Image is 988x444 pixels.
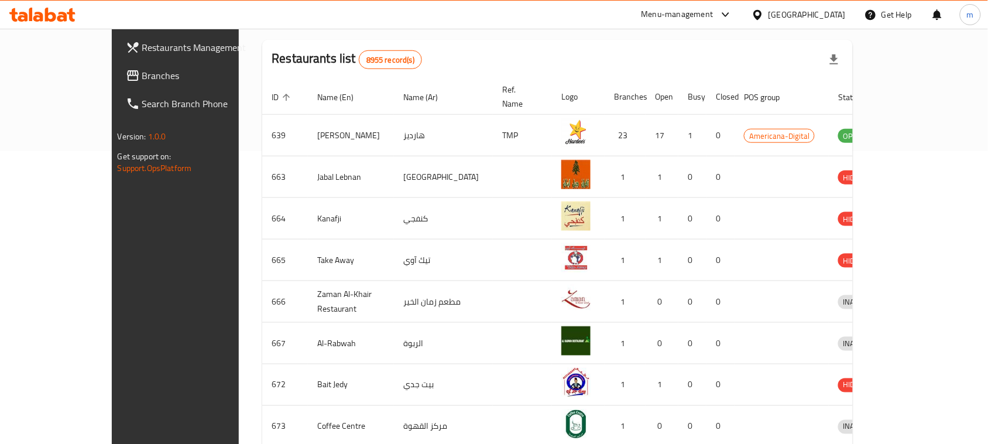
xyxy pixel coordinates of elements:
[838,213,873,226] span: HIDDEN
[605,364,646,406] td: 1
[394,364,493,406] td: بيت جدي
[394,198,493,240] td: كنفجي
[394,240,493,281] td: تيك آوي
[838,337,878,350] span: INACTIVE
[706,115,735,156] td: 0
[706,79,735,115] th: Closed
[308,281,394,323] td: Zaman Al-Khair Restaurant
[394,281,493,323] td: مطعم زمان الخير
[561,118,591,148] img: Hardee's
[308,198,394,240] td: Kanafji
[706,281,735,323] td: 0
[838,129,867,143] span: OPEN
[493,115,552,156] td: TMP
[308,156,394,198] td: Jabal Lebnan
[646,156,678,198] td: 1
[646,364,678,406] td: 1
[744,90,795,104] span: POS group
[605,115,646,156] td: 23
[359,54,421,66] span: 8955 record(s)
[769,8,846,21] div: [GEOGRAPHIC_DATA]
[118,149,171,164] span: Get support on:
[646,323,678,364] td: 0
[262,323,308,364] td: 667
[262,281,308,323] td: 666
[967,8,974,21] span: m
[262,364,308,406] td: 672
[605,323,646,364] td: 1
[838,295,878,309] span: INACTIVE
[561,160,591,189] img: Jabal Lebnan
[116,33,277,62] a: Restaurants Management
[678,281,706,323] td: 0
[605,198,646,240] td: 1
[142,69,267,83] span: Branches
[646,115,678,156] td: 17
[678,198,706,240] td: 0
[641,8,713,22] div: Menu-management
[678,364,706,406] td: 0
[359,50,422,69] div: Total records count
[502,83,538,111] span: Ref. Name
[838,254,873,268] div: HIDDEN
[118,129,146,144] span: Version:
[116,62,277,90] a: Branches
[561,409,591,439] img: Coffee Centre
[678,240,706,281] td: 0
[561,326,591,356] img: Al-Rabwah
[394,115,493,156] td: هارديز
[838,90,876,104] span: Status
[646,79,678,115] th: Open
[308,364,394,406] td: Bait Jedy
[706,198,735,240] td: 0
[116,90,277,118] a: Search Branch Phone
[838,170,873,185] div: HIDDEN
[262,115,308,156] td: 639
[403,90,453,104] span: Name (Ar)
[262,156,308,198] td: 663
[148,129,166,144] span: 1.0.0
[646,240,678,281] td: 1
[838,171,873,185] span: HIDDEN
[308,115,394,156] td: [PERSON_NAME]
[838,420,878,434] div: INACTIVE
[394,156,493,198] td: [GEOGRAPHIC_DATA]
[605,281,646,323] td: 1
[561,243,591,272] img: Take Away
[745,129,814,143] span: Americana-Digital
[706,364,735,406] td: 0
[820,46,848,74] div: Export file
[317,90,369,104] span: Name (En)
[272,50,422,69] h2: Restaurants list
[561,368,591,397] img: Bait Jedy
[706,240,735,281] td: 0
[272,90,294,104] span: ID
[142,97,267,111] span: Search Branch Phone
[552,79,605,115] th: Logo
[678,323,706,364] td: 0
[706,323,735,364] td: 0
[561,285,591,314] img: Zaman Al-Khair Restaurant
[706,156,735,198] td: 0
[142,40,267,54] span: Restaurants Management
[308,240,394,281] td: Take Away
[678,115,706,156] td: 1
[838,212,873,226] div: HIDDEN
[118,160,192,176] a: Support.OpsPlatform
[646,198,678,240] td: 1
[308,323,394,364] td: Al-Rabwah
[605,240,646,281] td: 1
[646,281,678,323] td: 0
[605,79,646,115] th: Branches
[394,323,493,364] td: الربوة
[838,378,873,392] span: HIDDEN
[678,156,706,198] td: 0
[678,79,706,115] th: Busy
[561,201,591,231] img: Kanafji
[262,198,308,240] td: 664
[838,254,873,268] span: HIDDEN
[605,156,646,198] td: 1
